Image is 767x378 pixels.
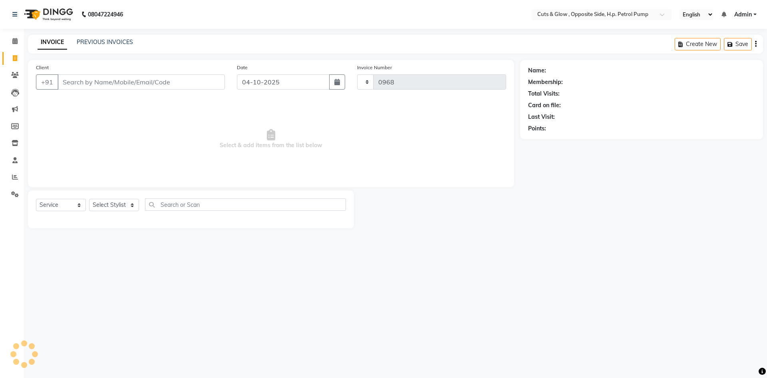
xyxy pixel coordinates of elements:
button: +91 [36,74,58,90]
label: Invoice Number [357,64,392,71]
span: Admin [734,10,752,19]
button: Create New [675,38,721,50]
img: logo [20,3,75,26]
div: Last Visit: [528,113,555,121]
input: Search or Scan [145,198,346,211]
label: Client [36,64,49,71]
span: Select & add items from the list below [36,99,506,179]
div: Name: [528,66,546,75]
div: Membership: [528,78,563,86]
b: 08047224946 [88,3,123,26]
input: Search by Name/Mobile/Email/Code [58,74,225,90]
a: INVOICE [38,35,67,50]
button: Save [724,38,752,50]
div: Total Visits: [528,90,560,98]
label: Date [237,64,248,71]
div: Card on file: [528,101,561,110]
a: PREVIOUS INVOICES [77,38,133,46]
div: Points: [528,124,546,133]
